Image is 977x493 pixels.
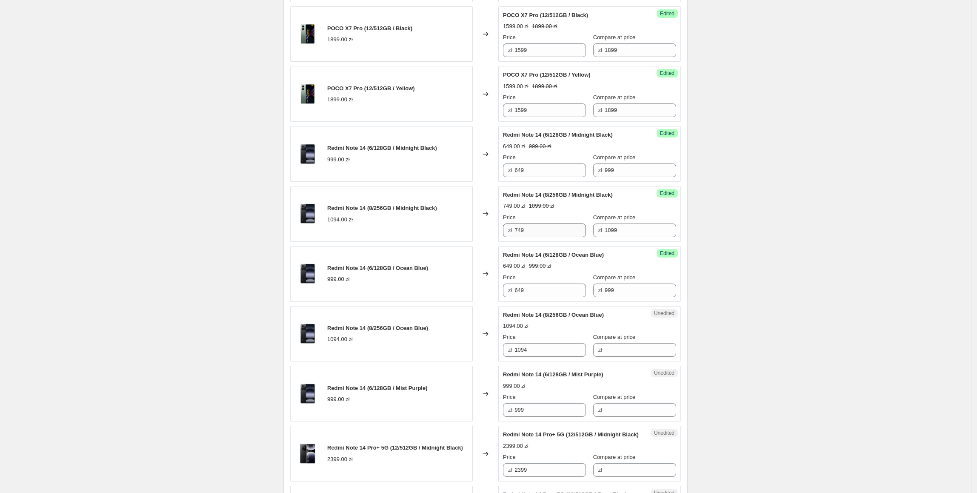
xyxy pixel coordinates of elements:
[503,431,639,438] span: Redmi Note 14 Pro+ 5G (12/512GB / Midnight Black)
[598,227,602,233] span: zł
[529,262,551,270] strike: 999.00 zł
[327,215,353,224] div: 1094.00 zł
[529,202,554,210] strike: 1099.00 zł
[327,145,437,151] span: Redmi Note 14 (6/128GB / Midnight Black)
[660,70,674,77] span: Edited
[327,385,428,391] span: Redmi Note 14 (6/128GB / Mist Purple)
[295,21,320,47] img: 19292_O10-Green-back_front_80x.png
[508,407,512,413] span: zł
[295,261,320,287] img: 19385_redmi-note-14-black-1_80x.png
[598,407,602,413] span: zł
[660,190,674,197] span: Edited
[327,35,353,44] div: 1899.00 zł
[508,347,512,353] span: zł
[503,442,528,450] div: 2399.00 zł
[503,94,516,100] span: Price
[660,130,674,137] span: Edited
[503,312,604,318] span: Redmi Note 14 (8/256GB / Ocean Blue)
[327,395,350,404] div: 999.00 zł
[660,250,674,257] span: Edited
[327,444,463,451] span: Redmi Note 14 Pro+ 5G (12/512GB / Midnight Black)
[593,94,636,100] span: Compare at price
[295,441,320,467] img: 19499_O16U_Black_back_front_80x.png
[327,25,412,32] span: POCO X7 Pro (12/512GB / Black)
[503,262,526,270] div: 649.00 zł
[529,142,551,151] strike: 999.00 zł
[532,82,557,91] strike: 1899.00 zł
[503,34,516,40] span: Price
[503,12,588,18] span: POCO X7 Pro (12/512GB / Black)
[532,22,557,31] strike: 1899.00 zł
[295,141,320,167] img: 19385_redmi-note-14-black-1_80x.png
[593,34,636,40] span: Compare at price
[503,72,591,78] span: POCO X7 Pro (12/512GB / Yellow)
[327,325,428,331] span: Redmi Note 14 (8/256GB / Ocean Blue)
[593,334,636,340] span: Compare at price
[503,322,528,330] div: 1094.00 zł
[503,22,528,31] div: 1599.00 zł
[598,47,602,53] span: zł
[503,274,516,281] span: Price
[654,430,674,436] span: Unedited
[503,334,516,340] span: Price
[295,81,320,107] img: 19292_O10-Green-back_front_80x.png
[327,275,350,284] div: 999.00 zł
[503,252,604,258] span: Redmi Note 14 (6/128GB / Ocean Blue)
[654,370,674,376] span: Unedited
[508,467,512,473] span: zł
[503,192,613,198] span: Redmi Note 14 (8/256GB / Midnight Black)
[598,167,602,173] span: zł
[327,85,415,92] span: POCO X7 Pro (12/512GB / Yellow)
[295,321,320,347] img: 19385_redmi-note-14-black-1_80x.png
[503,394,516,400] span: Price
[593,454,636,460] span: Compare at price
[327,155,350,164] div: 999.00 zł
[593,394,636,400] span: Compare at price
[593,154,636,161] span: Compare at price
[503,142,526,151] div: 649.00 zł
[503,154,516,161] span: Price
[503,371,603,378] span: Redmi Note 14 (6/128GB / Mist Purple)
[503,132,613,138] span: Redmi Note 14 (6/128GB / Midnight Black)
[327,205,437,211] span: Redmi Note 14 (8/256GB / Midnight Black)
[508,167,512,173] span: zł
[508,47,512,53] span: zł
[593,274,636,281] span: Compare at price
[503,454,516,460] span: Price
[327,95,353,104] div: 1899.00 zł
[295,381,320,407] img: 19385_redmi-note-14-black-1_80x.png
[503,214,516,221] span: Price
[654,310,674,317] span: Unedited
[660,10,674,17] span: Edited
[295,201,320,226] img: 19385_redmi-note-14-black-1_80x.png
[327,335,353,344] div: 1094.00 zł
[598,287,602,293] span: zł
[503,382,526,390] div: 999.00 zł
[593,214,636,221] span: Compare at price
[508,287,512,293] span: zł
[508,227,512,233] span: zł
[598,467,602,473] span: zł
[327,265,428,271] span: Redmi Note 14 (6/128GB / Ocean Blue)
[503,82,528,91] div: 1599.00 zł
[503,202,526,210] div: 749.00 zł
[327,455,353,464] div: 2399.00 zł
[598,347,602,353] span: zł
[508,107,512,113] span: zł
[598,107,602,113] span: zł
